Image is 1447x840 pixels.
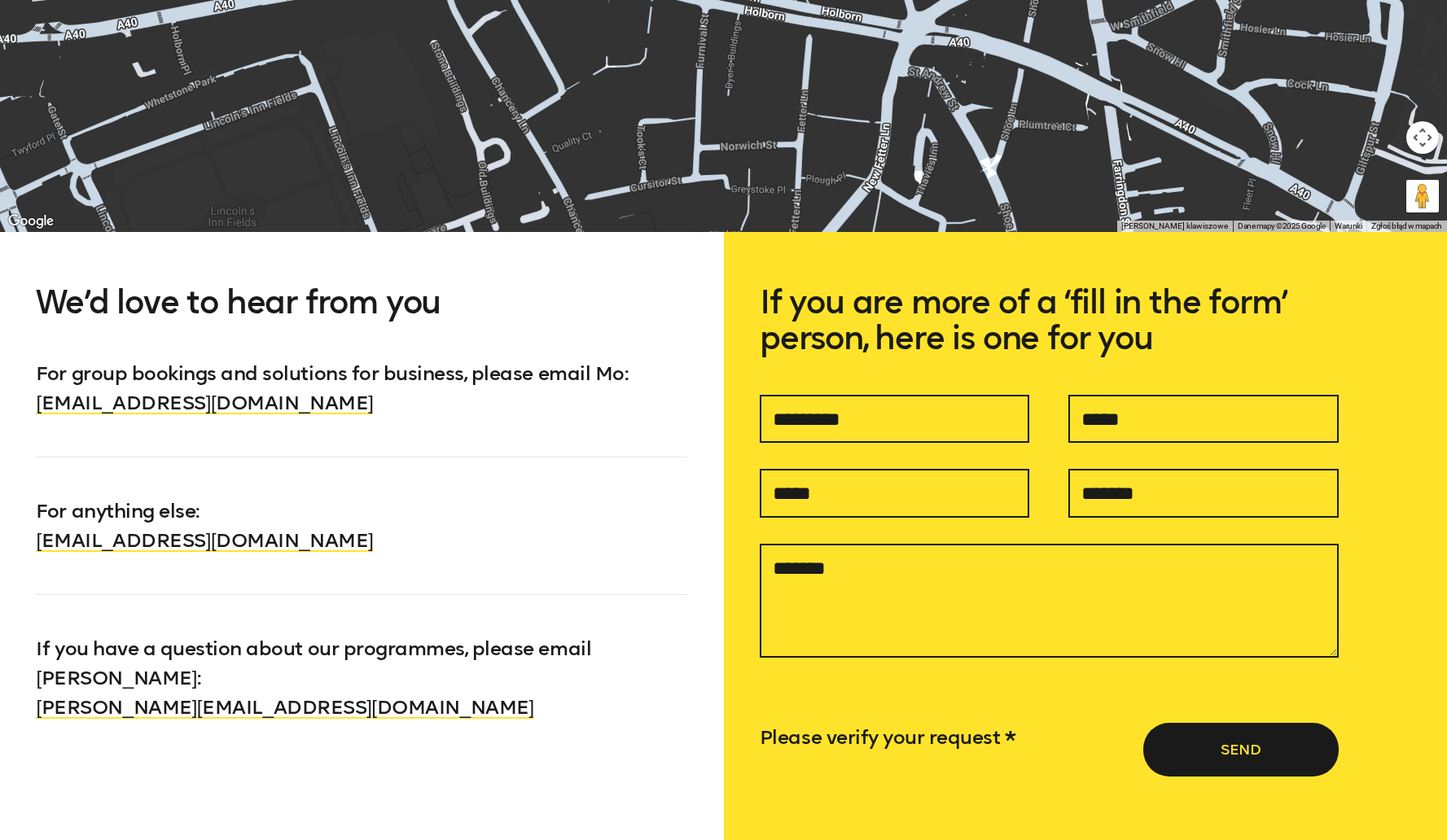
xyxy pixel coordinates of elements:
span: Send [1169,734,1313,765]
label: Please verify your request * [760,725,1016,749]
span: Dane mapy ©2025 Google [1238,221,1325,230]
h5: If you are more of a ‘fill in the form’ person, here is one for you [760,284,1339,395]
a: Warunki [1335,221,1361,230]
button: Send [1143,723,1339,777]
img: Google [4,211,58,232]
a: [EMAIL_ADDRESS][DOMAIN_NAME] [36,528,373,552]
button: Sterowanie kamerą na mapie [1406,121,1439,154]
button: Skróty klawiszowe [1121,221,1228,232]
a: Zgłoś błąd w mapach [1371,221,1442,230]
p: For group bookings and solutions for business, please email Mo : [36,359,687,418]
button: Przeciągnij Pegmana na mapę, by otworzyć widok Street View [1406,180,1439,212]
a: [EMAIL_ADDRESS][DOMAIN_NAME] [36,391,373,414]
a: Pokaż ten obszar w Mapach Google (otwiera się w nowym oknie) [4,211,58,232]
h5: We’d love to hear from you [36,284,687,359]
p: For anything else : [36,457,687,555]
p: If you have a question about our programmes, please email [PERSON_NAME] : [36,594,687,722]
a: [PERSON_NAME][EMAIL_ADDRESS][DOMAIN_NAME] [36,695,533,719]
